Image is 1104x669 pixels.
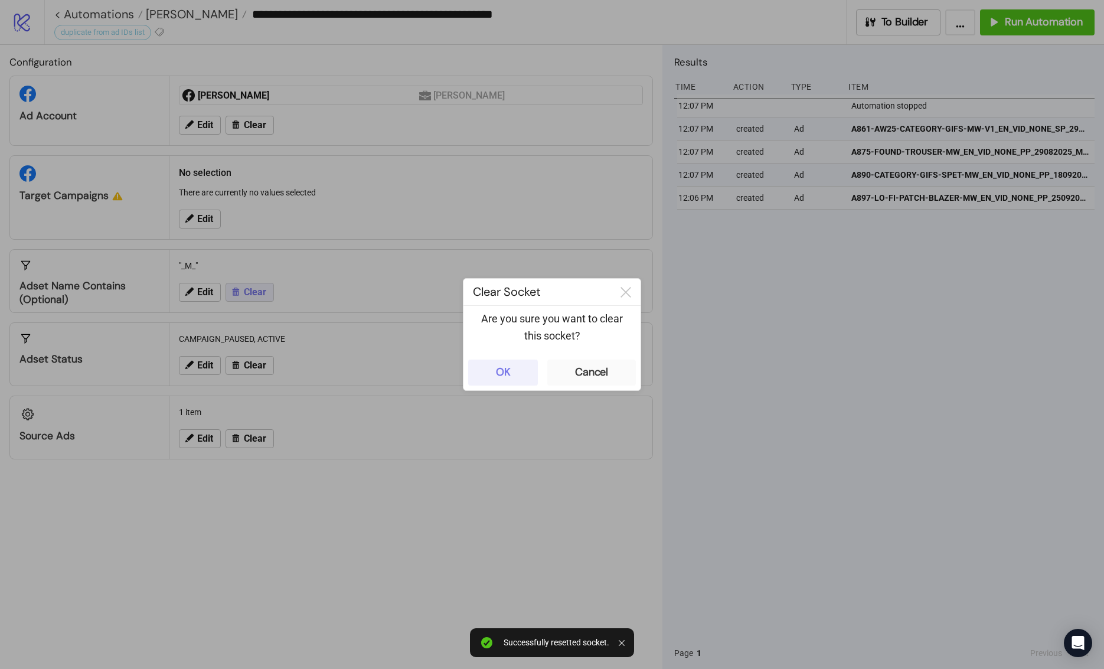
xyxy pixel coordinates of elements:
div: Clear Socket [463,279,611,305]
div: Cancel [575,365,608,379]
div: Open Intercom Messenger [1064,629,1092,657]
button: OK [468,360,538,386]
button: Cancel [547,360,636,386]
div: Successfully resetted socket. [504,638,609,648]
div: OK [496,365,511,379]
p: Are you sure you want to clear this socket? [473,311,631,344]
